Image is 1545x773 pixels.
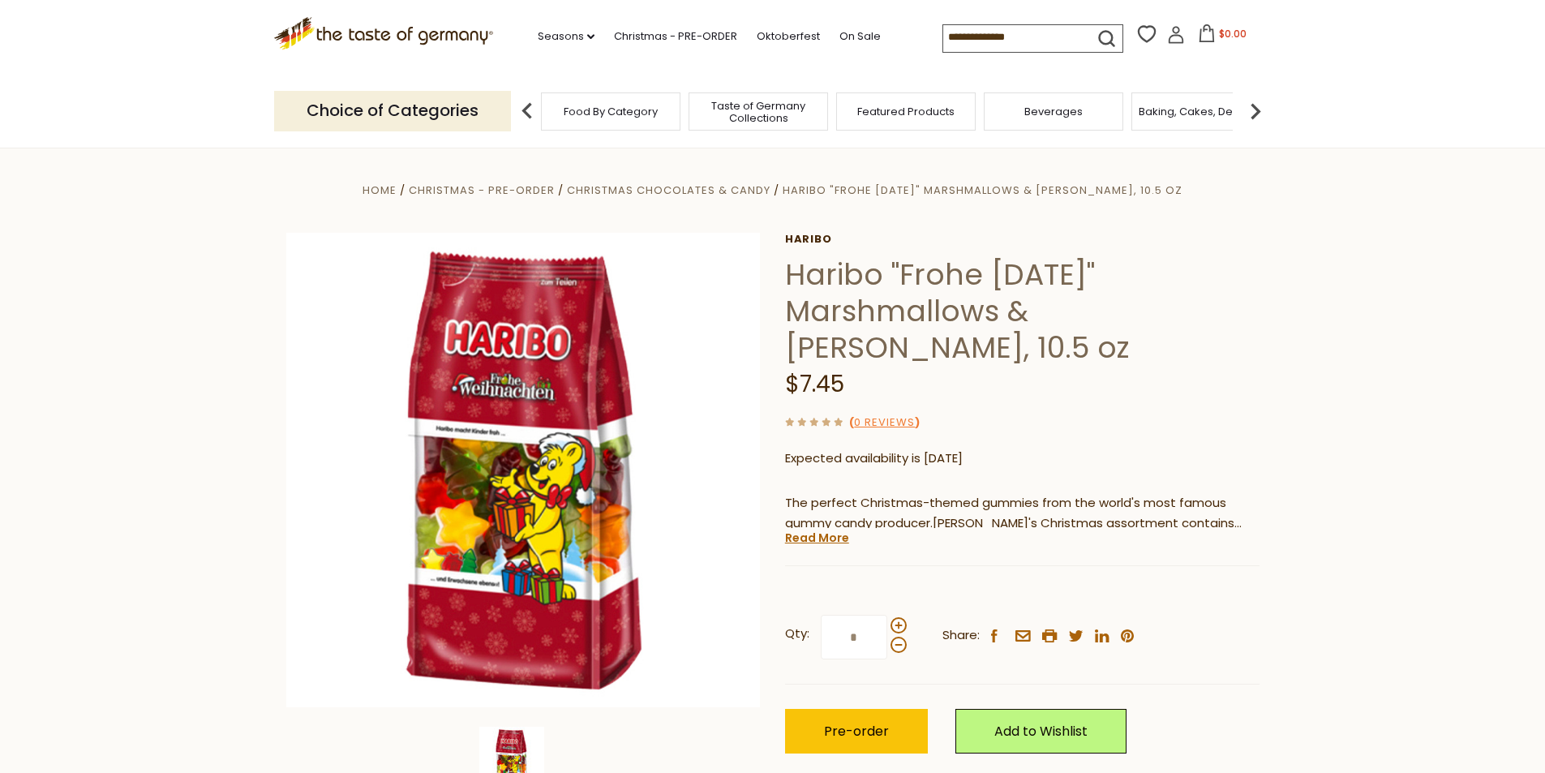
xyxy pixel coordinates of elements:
[785,368,844,400] span: $7.45
[1024,105,1083,118] a: Beverages
[1239,95,1272,127] img: next arrow
[821,615,887,659] input: Qty:
[1188,24,1257,49] button: $0.00
[363,183,397,198] a: Home
[511,95,543,127] img: previous arrow
[854,414,915,432] a: 0 Reviews
[274,91,511,131] p: Choice of Categories
[1139,105,1264,118] a: Baking, Cakes, Desserts
[538,28,594,45] a: Seasons
[286,233,761,707] img: Haribo "Frohe Weihnachten" Marshmallows & Gummies, 10.5 oz
[785,256,1260,366] h1: Haribo "Frohe [DATE]" Marshmallows & [PERSON_NAME], 10.5 oz
[785,709,928,754] button: Pre-order
[857,105,955,118] a: Featured Products
[757,28,820,45] a: Oktoberfest
[1219,27,1247,41] span: $0.00
[785,233,1260,246] a: Haribo
[955,709,1127,754] a: Add to Wishlist
[942,625,980,646] span: Share:
[785,449,1260,469] p: Expected availability is [DATE]
[785,530,849,546] a: Read More
[849,414,920,430] span: ( )
[824,722,889,741] span: Pre-order
[564,105,658,118] a: Food By Category
[614,28,737,45] a: Christmas - PRE-ORDER
[783,183,1182,198] a: Haribo "Frohe [DATE]" Marshmallows & [PERSON_NAME], 10.5 oz
[785,624,809,644] strong: Qty:
[785,514,1259,592] span: [PERSON_NAME]'s Christmas assortment contains chewy, fluffy marshmallow on top of gummies! These ...
[839,28,881,45] a: On Sale
[567,183,770,198] a: Christmas Chocolates & Candy
[409,183,555,198] a: Christmas - PRE-ORDER
[785,493,1260,534] p: The perfect Christmas-themed gummies from the world's most famous gummy candy producer.
[693,100,823,124] a: Taste of Germany Collections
